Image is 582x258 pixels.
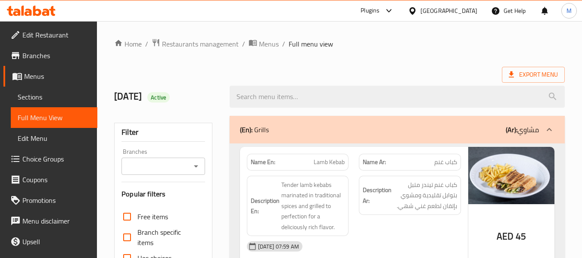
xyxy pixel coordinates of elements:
p: Grills [240,124,269,135]
li: / [242,39,245,49]
img: %D9%83%D8%A8%D8%A7%D8%A8_%D9%84%D8%AD%D9%85_%D8%B5%D8%BA%D9%8A%D8%B1_638955212356438977.jpg [468,147,554,204]
span: Edit Menu [18,133,90,143]
div: (En): Grills(Ar):مشاوي [230,116,565,143]
b: (En): [240,123,252,136]
a: Edit Restaurant [3,25,97,45]
span: Lamb Kebab [314,158,345,167]
a: Upsell [3,231,97,252]
span: كباب غنم تيندر متبل بتوابل تقليدية ومشوي بإتقان لطعم غني شهي. [393,180,457,211]
span: Menus [259,39,279,49]
a: Coupons [3,169,97,190]
nav: breadcrumb [114,38,565,50]
a: Full Menu View [11,107,97,128]
a: Sections [11,87,97,107]
span: Branches [22,50,90,61]
b: (Ar): [506,123,517,136]
a: Branches [3,45,97,66]
span: Coupons [22,174,90,185]
strong: Description Ar: [363,185,392,206]
span: Active [147,93,170,102]
a: Menus [3,66,97,87]
span: Free items [137,211,168,222]
a: Home [114,39,142,49]
a: Choice Groups [3,149,97,169]
span: Promotions [22,195,90,205]
div: Plugins [361,6,380,16]
span: Export Menu [509,69,558,80]
span: Full menu view [289,39,333,49]
a: Edit Menu [11,128,97,149]
div: Active [147,92,170,103]
h2: [DATE] [114,90,219,103]
span: Edit Restaurant [22,30,90,40]
li: / [282,39,285,49]
input: search [230,86,565,108]
strong: Name Ar: [363,158,386,167]
strong: Description En: [251,196,280,217]
span: Restaurants management [162,39,239,49]
span: 45 [516,228,526,245]
div: Filter [121,123,205,142]
div: [GEOGRAPHIC_DATA] [420,6,477,16]
li: / [145,39,148,49]
span: Tender lamb kebabs marinated in traditional spices and grilled to perfection for a deliciously ri... [281,180,345,233]
span: Menus [24,71,90,81]
a: Menu disclaimer [3,211,97,231]
span: Menu disclaimer [22,216,90,226]
span: Sections [18,92,90,102]
a: Restaurants management [152,38,239,50]
a: Promotions [3,190,97,211]
strong: Name En: [251,158,275,167]
span: Full Menu View [18,112,90,123]
span: M [566,6,572,16]
span: Upsell [22,236,90,247]
span: AED [497,228,514,245]
p: مشاوي [506,124,539,135]
span: Branch specific items [137,227,198,248]
span: Choice Groups [22,154,90,164]
span: [DATE] 07:59 AM [255,242,302,251]
h3: Popular filters [121,189,205,199]
span: Export Menu [502,67,565,83]
button: Open [190,160,202,172]
span: كباب غنم [434,158,457,167]
a: Menus [249,38,279,50]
